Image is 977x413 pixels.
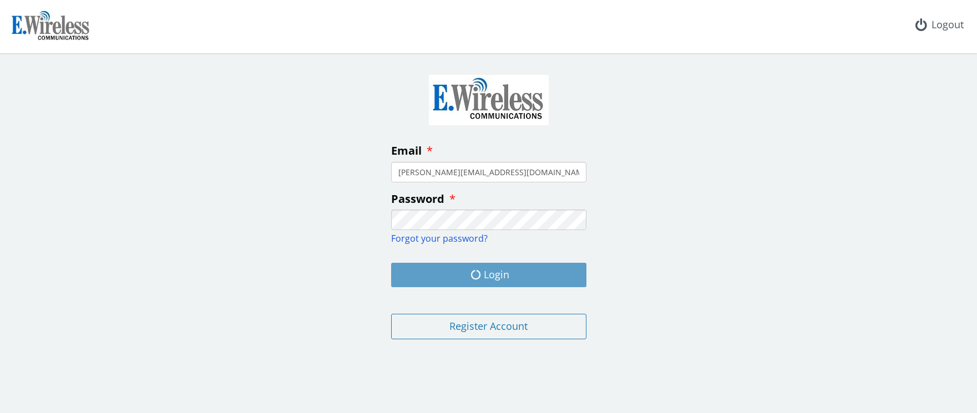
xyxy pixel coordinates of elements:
[391,162,586,182] input: enter your email address
[391,143,422,158] span: Email
[391,314,586,339] button: Register Account
[391,263,586,287] button: Login
[391,191,444,206] span: Password
[391,232,488,244] a: Forgot your password?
